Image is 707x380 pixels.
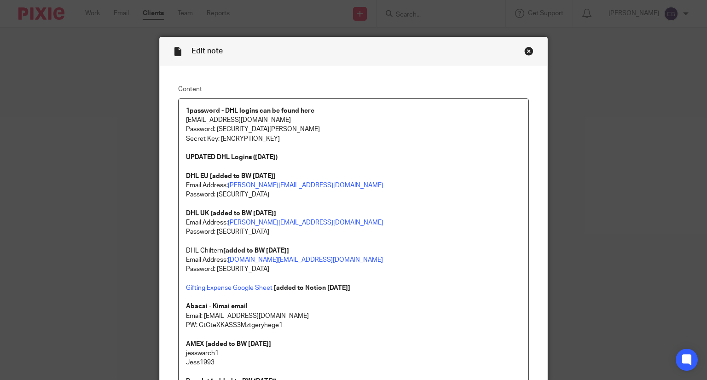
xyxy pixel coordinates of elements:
[186,181,522,190] p: Email Address:
[186,358,522,367] p: Jess1993
[186,108,314,114] strong: 1password - DHL logins can be found here
[228,219,383,226] a: [PERSON_NAME][EMAIL_ADDRESS][DOMAIN_NAME]
[186,134,522,144] p: Secret Key: [ENCRYPTION_KEY]
[186,285,272,291] a: Gifting Expense Google Sheet
[228,182,383,189] a: [PERSON_NAME][EMAIL_ADDRESS][DOMAIN_NAME]
[186,303,248,310] strong: Abacai - Kimai email
[524,46,533,56] div: Close this dialog window
[186,173,276,179] strong: DHL EU [added to BW [DATE]]
[186,125,522,134] p: Password: [SECURITY_DATA][PERSON_NAME]
[210,210,276,217] strong: [added to BW [DATE]]
[186,311,522,321] p: Email: [EMAIL_ADDRESS][DOMAIN_NAME]
[186,349,522,358] p: jesswarch1
[228,257,383,263] a: [DOMAIN_NAME][EMAIL_ADDRESS][DOMAIN_NAME]
[274,285,350,291] strong: [added to Notion [DATE]]
[186,265,522,274] p: Password: [SECURITY_DATA]
[186,218,522,265] p: Email Address: Password: [SECURITY_DATA] DHL Chiltern Email Address:
[186,341,271,347] strong: AMEX [added to BW [DATE]]
[186,321,522,330] p: PW: GtCteXKASS3Mztgeryhege1
[186,210,209,217] strong: DHL UK
[191,47,223,55] span: Edit note
[178,85,529,94] label: Content
[186,190,522,199] p: Password: [SECURITY_DATA]
[186,115,522,125] p: [EMAIL_ADDRESS][DOMAIN_NAME]
[186,154,278,161] strong: UPDATED DHL Logins ([DATE])
[223,248,289,254] strong: [added to BW [DATE]]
